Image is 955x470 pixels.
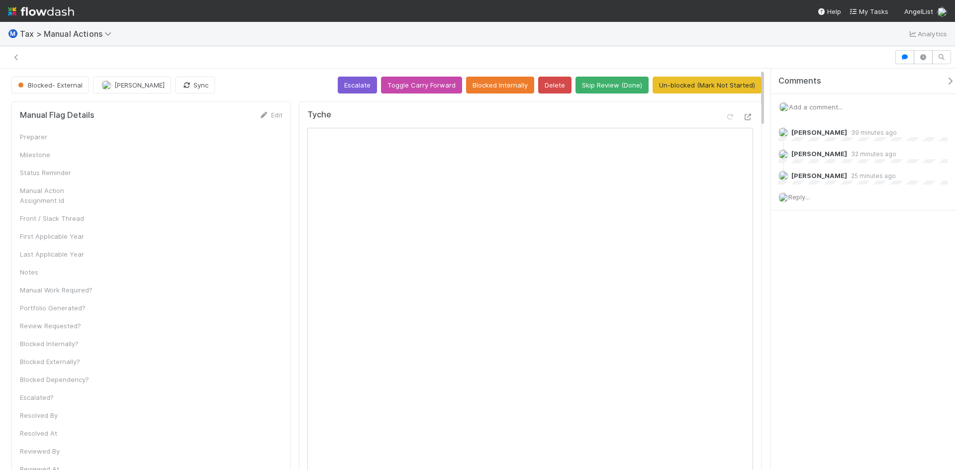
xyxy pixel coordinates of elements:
[20,132,95,142] div: Preparer
[847,172,896,180] span: 25 minutes ago
[114,81,165,89] span: [PERSON_NAME]
[20,285,95,295] div: Manual Work Required?
[20,321,95,331] div: Review Requested?
[20,249,95,259] div: Last Applicable Year
[20,375,95,384] div: Blocked Dependency?
[788,193,810,201] span: Reply...
[8,29,18,38] span: Ⓜ️
[20,410,95,420] div: Resolved By
[904,7,933,15] span: AngelList
[20,428,95,438] div: Resolved At
[20,168,95,178] div: Status Reminder
[101,80,111,90] img: avatar_e41e7ae5-e7d9-4d8d-9f56-31b0d7a2f4fd.png
[20,446,95,456] div: Reviewed By
[849,6,888,16] a: My Tasks
[575,77,649,94] button: Skip Review (Done)
[93,77,171,94] button: [PERSON_NAME]
[20,231,95,241] div: First Applicable Year
[20,339,95,349] div: Blocked Internally?
[338,77,377,94] button: Escalate
[791,128,847,136] span: [PERSON_NAME]
[779,102,789,112] img: avatar_e41e7ae5-e7d9-4d8d-9f56-31b0d7a2f4fd.png
[908,28,947,40] a: Analytics
[778,127,788,137] img: avatar_37569647-1c78-4889-accf-88c08d42a236.png
[20,186,95,205] div: Manual Action Assignment Id
[20,213,95,223] div: Front / Slack Thread
[20,267,95,277] div: Notes
[20,150,95,160] div: Milestone
[849,7,888,15] span: My Tasks
[466,77,534,94] button: Blocked Internally
[20,110,95,120] h5: Manual Flag Details
[847,129,897,136] span: 39 minutes ago
[20,303,95,313] div: Portfolio Generated?
[791,172,847,180] span: [PERSON_NAME]
[20,357,95,367] div: Blocked Externally?
[778,149,788,159] img: avatar_e41e7ae5-e7d9-4d8d-9f56-31b0d7a2f4fd.png
[20,29,116,39] span: Tax > Manual Actions
[538,77,572,94] button: Delete
[20,392,95,402] div: Escalated?
[817,6,841,16] div: Help
[789,103,843,111] span: Add a comment...
[937,7,947,17] img: avatar_e41e7ae5-e7d9-4d8d-9f56-31b0d7a2f4fd.png
[259,111,283,119] a: Edit
[778,76,821,86] span: Comments
[8,3,74,20] img: logo-inverted-e16ddd16eac7371096b0.svg
[778,171,788,181] img: avatar_37569647-1c78-4889-accf-88c08d42a236.png
[307,110,331,120] h5: Tyche
[653,77,762,94] button: Un-blocked (Mark Not Started)
[175,77,215,94] button: Sync
[791,150,847,158] span: [PERSON_NAME]
[847,150,896,158] span: 32 minutes ago
[381,77,462,94] button: Toggle Carry Forward
[778,192,788,202] img: avatar_e41e7ae5-e7d9-4d8d-9f56-31b0d7a2f4fd.png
